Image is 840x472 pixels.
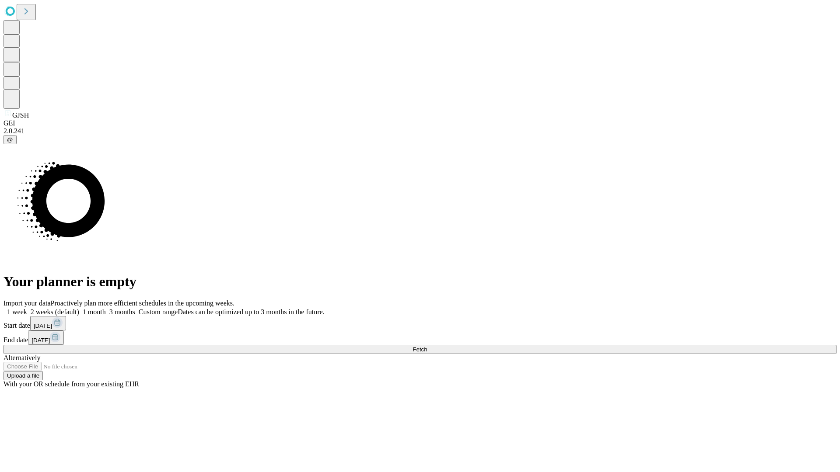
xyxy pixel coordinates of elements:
span: 1 month [83,308,106,316]
span: 2 weeks (default) [31,308,79,316]
div: 2.0.241 [3,127,836,135]
span: 3 months [109,308,135,316]
span: With your OR schedule from your existing EHR [3,380,139,388]
span: [DATE] [34,323,52,329]
div: Start date [3,316,836,330]
span: Import your data [3,299,51,307]
button: Fetch [3,345,836,354]
span: 1 week [7,308,27,316]
button: Upload a file [3,371,43,380]
span: GJSH [12,111,29,119]
span: Alternatively [3,354,40,361]
button: [DATE] [30,316,66,330]
span: Proactively plan more efficient schedules in the upcoming weeks. [51,299,234,307]
button: [DATE] [28,330,64,345]
h1: Your planner is empty [3,274,836,290]
button: @ [3,135,17,144]
span: Fetch [413,346,427,353]
div: GEI [3,119,836,127]
div: End date [3,330,836,345]
span: @ [7,136,13,143]
span: Custom range [139,308,178,316]
span: [DATE] [31,337,50,344]
span: Dates can be optimized up to 3 months in the future. [178,308,324,316]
